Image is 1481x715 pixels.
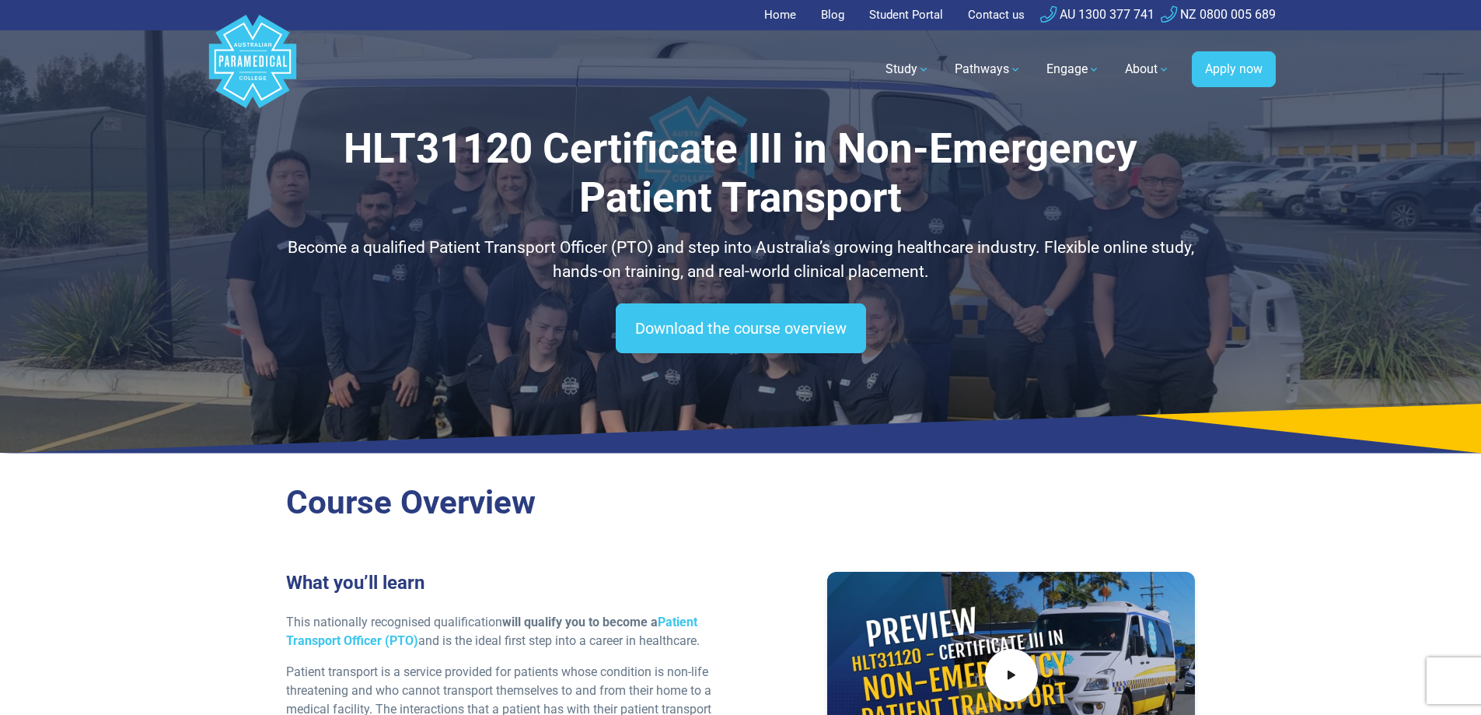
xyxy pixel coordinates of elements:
h1: HLT31120 Certificate III in Non-Emergency Patient Transport [286,124,1196,223]
a: About [1116,47,1179,91]
p: This nationally recognised qualification and is the ideal first step into a career in healthcare. [286,613,732,650]
a: Study [876,47,939,91]
h2: Course Overview [286,483,1196,523]
a: Download the course overview [616,303,866,353]
p: Become a qualified Patient Transport Officer (PTO) and step into Australia’s growing healthcare i... [286,236,1196,285]
a: Australian Paramedical College [206,30,299,109]
a: AU 1300 377 741 [1040,7,1154,22]
h3: What you’ll learn [286,572,732,594]
a: Engage [1037,47,1109,91]
a: Apply now [1192,51,1276,87]
a: Patient Transport Officer (PTO) [286,615,697,648]
strong: will qualify you to become a [286,615,697,648]
a: NZ 0800 005 689 [1161,7,1276,22]
a: Pathways [945,47,1031,91]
